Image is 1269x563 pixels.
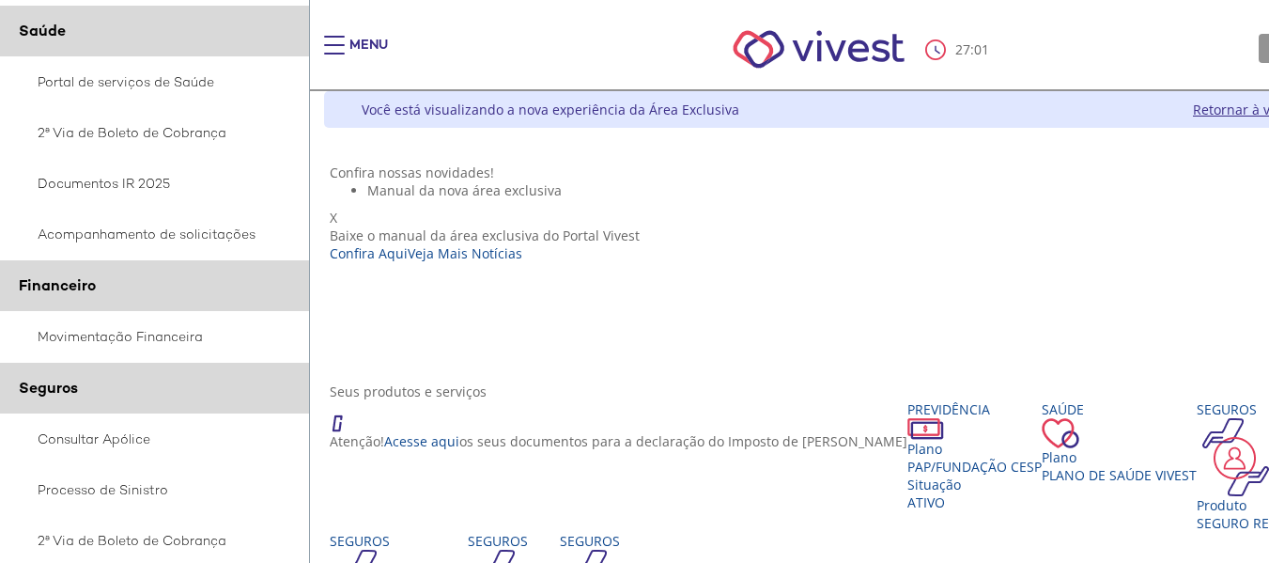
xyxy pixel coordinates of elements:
[974,40,989,58] span: 01
[349,36,388,73] div: Menu
[408,244,522,262] a: Veja Mais Notícias
[19,378,78,398] span: Seguros
[907,440,1042,458] div: Plano
[907,458,1042,476] span: PAP/Fundação CESP
[1042,448,1197,466] div: Plano
[367,181,562,199] span: Manual da nova área exclusiva
[330,432,907,450] p: Atenção! os seus documentos para a declaração do Imposto de [PERSON_NAME]
[907,400,1042,418] div: Previdência
[468,532,560,550] div: Seguros
[907,493,945,511] span: Ativo
[330,400,362,432] img: ico_atencao.png
[330,244,408,262] a: Confira Aqui
[925,39,993,60] div: :
[330,209,337,227] span: X
[907,418,944,440] img: ico_dinheiro.png
[384,432,459,450] a: Acesse aqui
[330,532,468,550] div: Seguros
[560,532,698,550] div: Seguros
[1042,400,1197,484] a: Saúde PlanoPlano de Saúde VIVEST
[19,21,66,40] span: Saúde
[1042,466,1197,484] span: Plano de Saúde VIVEST
[330,227,640,244] span: Baixe o manual da área exclusiva do Portal Vivest
[1042,400,1197,418] div: Saúde
[907,400,1042,511] a: Previdência PlanoPAP/Fundação CESP SituaçãoAtivo
[19,275,96,295] span: Financeiro
[955,40,970,58] span: 27
[362,101,739,118] div: Você está visualizando a nova experiência da Área Exclusiva
[907,476,1042,493] div: Situação
[1042,418,1079,448] img: ico_coracao.png
[712,9,925,89] img: Vivest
